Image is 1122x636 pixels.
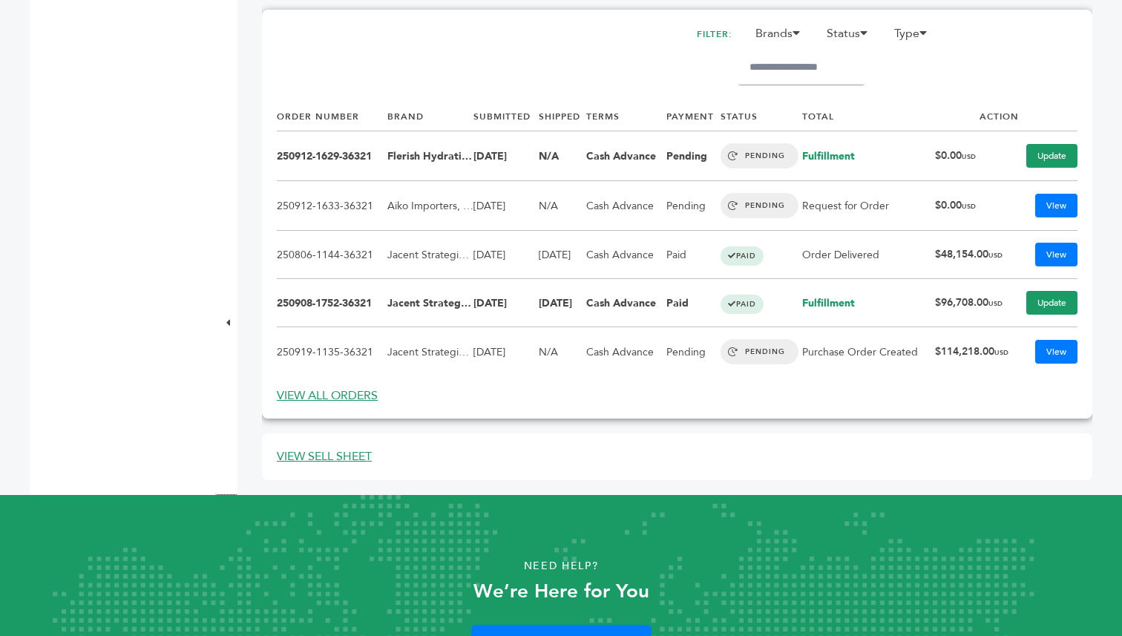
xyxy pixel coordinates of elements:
a: 250912-1633-36321 [277,199,373,213]
a: VIEW SELL SHEET [277,448,372,465]
td: Fulfillment [802,279,935,327]
td: Cash Advance [586,181,666,231]
th: ORDER NUMBER [277,103,387,131]
a: View [1035,194,1077,217]
td: $96,708.00 [935,279,1019,327]
td: Cash Advance [586,131,666,181]
td: [DATE] [473,279,539,327]
td: [DATE] [473,181,539,231]
td: N/A [539,327,586,377]
span: USD [988,299,1003,308]
span: USD [994,348,1008,357]
h2: FILTER: [697,24,732,45]
td: $48,154.00 [935,231,1019,279]
span: PAID [721,246,764,266]
td: $114,218.00 [935,327,1019,377]
span: PAID [721,295,764,314]
span: PENDING [721,193,798,218]
p: Need Help? [56,555,1066,577]
a: VIEW ALL ORDERS [277,387,378,404]
a: Update [1026,144,1077,168]
a: Update [1026,291,1077,315]
th: TERMS [586,103,666,131]
span: USD [988,251,1003,260]
td: Pending [666,327,721,377]
td: N/A [539,131,586,181]
td: $0.00 [935,181,1019,231]
td: Cash Advance [586,327,666,377]
span: PENDING [721,143,798,168]
th: SHIPPED [539,103,586,131]
td: Purchase Order Created [802,327,935,377]
td: Jacent Strategic Manufacturing, LLC [387,279,473,327]
a: 250806-1144-36321 [277,248,373,262]
th: BRAND [387,103,473,131]
strong: We’re Here for You [473,578,649,605]
td: Paid [666,279,721,327]
td: Jacent Strategic Manufacturing, LLC [387,327,473,377]
li: Type [887,24,943,50]
td: N/A [539,181,586,231]
span: USD [962,202,976,211]
td: [DATE] [473,327,539,377]
td: Fulfillment [802,131,935,181]
td: Flerish Hydration, Inc. [387,131,473,181]
li: Brands [748,24,816,50]
li: Status [819,24,884,50]
th: ACTION [935,103,1019,131]
a: 250919-1135-36321 [277,345,373,359]
td: [DATE] [539,279,586,327]
a: View [1035,340,1077,364]
input: Filter by keywords [738,50,865,85]
th: PAYMENT [666,103,721,131]
td: Cash Advance [586,231,666,279]
th: STATUS [721,103,802,131]
td: Pending [666,131,721,181]
td: $0.00 [935,131,1019,181]
span: PENDING [721,339,798,364]
td: Paid [666,231,721,279]
a: 250912-1629-36321 [277,149,372,163]
td: Jacent Strategic Manufacturing, LLC [387,231,473,279]
td: Cash Advance [586,279,666,327]
td: Aiko Importers, Inc. [387,181,473,231]
td: [DATE] [473,231,539,279]
th: TOTAL [802,103,935,131]
td: [DATE] [473,131,539,181]
td: Request for Order [802,181,935,231]
a: 250908-1752-36321 [277,296,372,310]
th: SUBMITTED [473,103,539,131]
td: Order Delivered [802,231,935,279]
td: Pending [666,181,721,231]
span: USD [962,152,976,161]
a: View [1035,243,1077,266]
td: [DATE] [539,231,586,279]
